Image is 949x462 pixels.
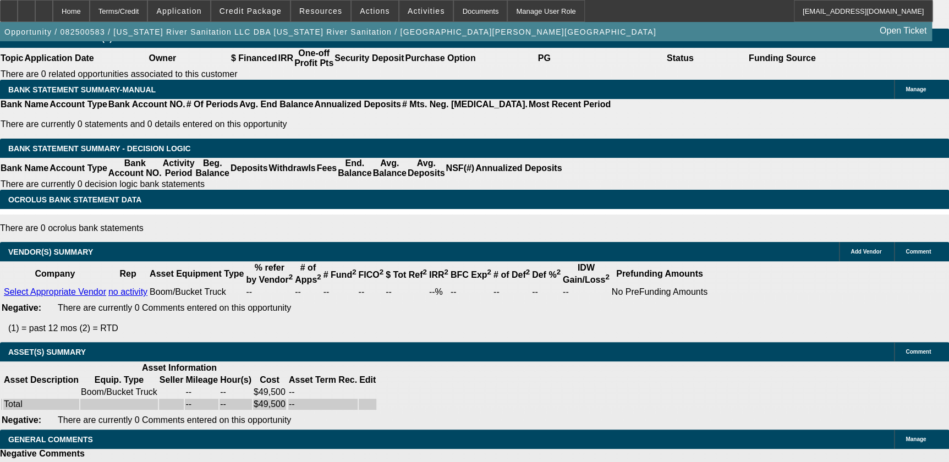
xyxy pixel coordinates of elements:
a: Open Ticket [875,21,931,40]
span: Comment [906,349,931,355]
th: Bank Account NO. [108,99,186,110]
td: -- [185,387,218,398]
b: Asset Equipment Type [150,269,244,278]
th: $ Financed [231,48,278,69]
b: IDW Gain/Loss [563,263,610,284]
sup: 2 [317,273,321,281]
span: Add Vendor [851,249,881,255]
td: -- [288,387,358,398]
th: Annualized Deposits [475,158,562,179]
sup: 2 [444,268,448,276]
div: Total [4,399,79,409]
th: Funding Source [748,48,816,69]
b: Cost [260,375,279,384]
a: Select Appropriate Vendor [4,287,106,296]
th: Edit [359,375,376,386]
th: Owner [95,48,231,69]
th: Activity Period [162,158,195,179]
span: Opportunity / 082500583 / [US_STATE] River Sanitation LLC DBA [US_STATE] River Sanitation / [GEOG... [4,28,656,36]
th: Account Type [49,99,108,110]
sup: 2 [556,268,560,276]
button: Activities [399,1,453,21]
td: -- [294,287,321,298]
th: PG [476,48,612,69]
td: -- [450,287,492,298]
th: Avg. Deposits [407,158,446,179]
b: Hour(s) [220,375,251,384]
b: IRR [429,270,448,279]
sup: 2 [423,268,426,276]
span: Manage [906,436,926,442]
th: Asset Term Recommendation [288,375,358,386]
b: Mileage [185,375,218,384]
th: NSF(#) [445,158,475,179]
span: Bank Statement Summary - Decision Logic [8,144,191,153]
span: Activities [408,7,445,15]
span: There are currently 0 Comments entered on this opportunity [58,415,291,425]
button: Actions [352,1,398,21]
button: Resources [291,1,350,21]
td: -- [493,287,530,298]
th: # Mts. Neg. [MEDICAL_DATA]. [402,99,528,110]
th: End. Balance [337,158,372,179]
th: Security Deposit [334,48,404,69]
td: -- [245,287,293,298]
th: Status [612,48,748,69]
sup: 2 [352,268,356,276]
span: GENERAL COMMENTS [8,435,93,444]
b: # Fund [323,270,356,279]
th: Fees [316,158,337,179]
span: OCROLUS BANK STATEMENT DATA [8,195,141,204]
td: --% [429,287,449,298]
b: Asset Term Rec. [289,375,357,384]
td: -- [323,287,357,298]
td: -- [220,399,252,410]
b: Rep [119,269,136,278]
th: Application Date [24,48,94,69]
td: -- [562,287,610,298]
th: Purchase Option [404,48,476,69]
th: IRR [277,48,294,69]
b: Negative: [2,303,41,312]
td: Boom/Bucket Truck [149,287,244,298]
th: Avg. Balance [372,158,407,179]
span: Comment [906,249,931,255]
div: No PreFunding Amounts [612,287,707,297]
th: Deposits [230,158,268,179]
a: no activity [108,287,147,296]
p: There are currently 0 statements and 0 details entered on this opportunity [1,119,611,129]
th: Account Type [49,158,108,179]
b: Asset Description [4,375,79,384]
b: Def % [532,270,561,279]
th: One-off Profit Pts [294,48,334,69]
sup: 2 [525,268,529,276]
td: $49,500 [253,399,286,410]
span: BANK STATEMENT SUMMARY-MANUAL [8,85,156,94]
th: Bank Account NO. [108,158,162,179]
span: Credit Package [220,7,282,15]
sup: 2 [289,273,293,281]
th: # Of Periods [186,99,239,110]
td: -- [288,399,358,410]
th: Equip. Type [80,375,158,386]
td: -- [385,287,427,298]
td: -- [220,387,252,398]
span: Manage [906,86,926,92]
b: # of Def [493,270,530,279]
td: -- [185,399,218,410]
span: VENDOR(S) SUMMARY [8,248,93,256]
p: (1) = past 12 mos (2) = RTD [8,323,949,333]
th: Annualized Deposits [314,99,401,110]
b: BFC Exp [451,270,491,279]
th: Beg. Balance [195,158,229,179]
b: Seller [160,375,184,384]
b: Prefunding Amounts [616,269,703,278]
th: Withdrawls [268,158,316,179]
b: % refer by Vendor [246,263,293,284]
button: Credit Package [211,1,290,21]
span: Resources [299,7,342,15]
button: Application [148,1,210,21]
b: Company [35,269,75,278]
td: -- [531,287,561,298]
b: $ Tot Ref [386,270,427,279]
